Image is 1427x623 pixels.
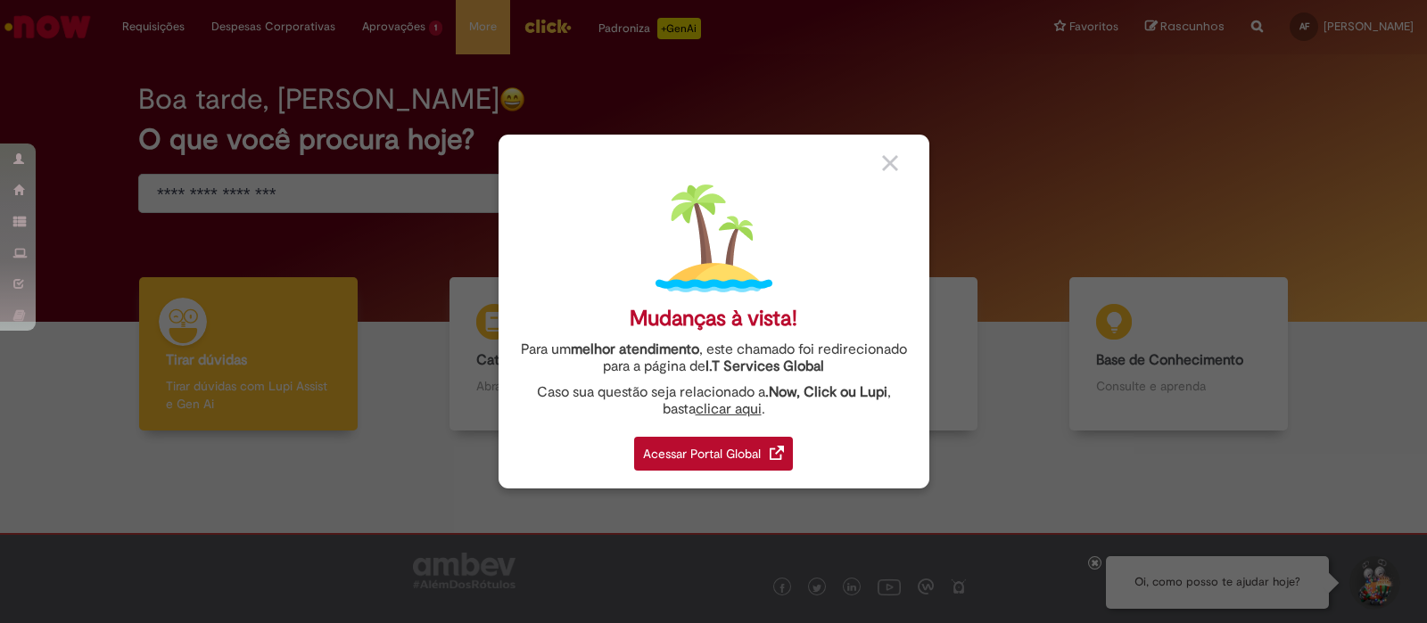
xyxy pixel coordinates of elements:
[630,306,797,332] div: Mudanças à vista!
[770,446,784,460] img: redirect_link.png
[512,341,916,375] div: Para um , este chamado foi redirecionado para a página de
[656,180,772,297] img: island.png
[705,348,824,375] a: I.T Services Global
[634,437,793,471] div: Acessar Portal Global
[571,340,699,358] strong: melhor atendimento
[765,383,887,401] strong: .Now, Click ou Lupi
[634,427,793,471] a: Acessar Portal Global
[512,384,916,418] div: Caso sua questão seja relacionado a , basta .
[882,155,898,171] img: close_button_grey.png
[696,390,762,418] a: clicar aqui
